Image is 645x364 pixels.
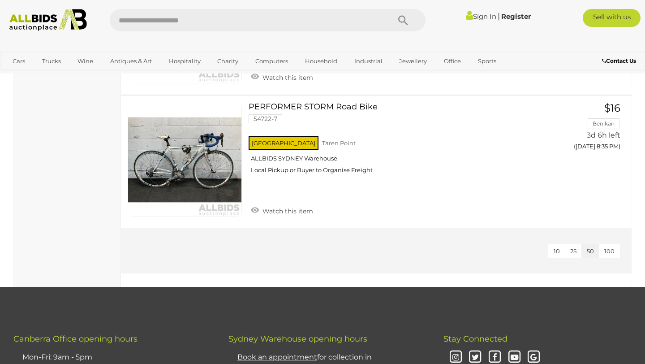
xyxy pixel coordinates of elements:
[501,12,531,21] a: Register
[393,54,433,69] a: Jewellery
[13,334,138,344] span: Canberra Office opening hours
[554,247,560,255] span: 10
[602,57,636,64] b: Contact Us
[260,207,313,215] span: Watch this item
[7,54,31,69] a: Cars
[72,54,99,69] a: Wine
[565,244,582,258] button: 25
[255,103,540,181] a: PERFORMER STORM Road Bike 54722-7 [GEOGRAPHIC_DATA] Taren Point ALLBIDS SYDNEY Warehouse Local Pi...
[36,54,67,69] a: Trucks
[581,244,599,258] button: 50
[228,334,367,344] span: Sydney Warehouse opening hours
[249,54,294,69] a: Computers
[583,9,641,27] a: Sell with us
[249,70,315,83] a: Watch this item
[604,247,615,255] span: 100
[548,244,565,258] button: 10
[438,54,467,69] a: Office
[7,69,82,83] a: [GEOGRAPHIC_DATA]
[348,54,388,69] a: Industrial
[237,353,317,361] u: Book an appointment
[472,54,502,69] a: Sports
[466,12,496,21] a: Sign In
[260,74,313,82] span: Watch this item
[599,244,620,258] button: 100
[211,54,244,69] a: Charity
[104,54,158,69] a: Antiques & Art
[498,11,500,21] span: |
[602,56,638,66] a: Contact Us
[163,54,206,69] a: Hospitality
[587,247,594,255] span: 50
[604,102,620,114] span: $16
[249,204,315,217] a: Watch this item
[5,9,92,31] img: Allbids.com.au
[553,103,623,155] a: $16 Benikan 3d 6h left ([DATE] 8:35 PM)
[570,247,576,255] span: 25
[381,9,426,31] button: Search
[443,334,507,344] span: Stay Connected
[299,54,343,69] a: Household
